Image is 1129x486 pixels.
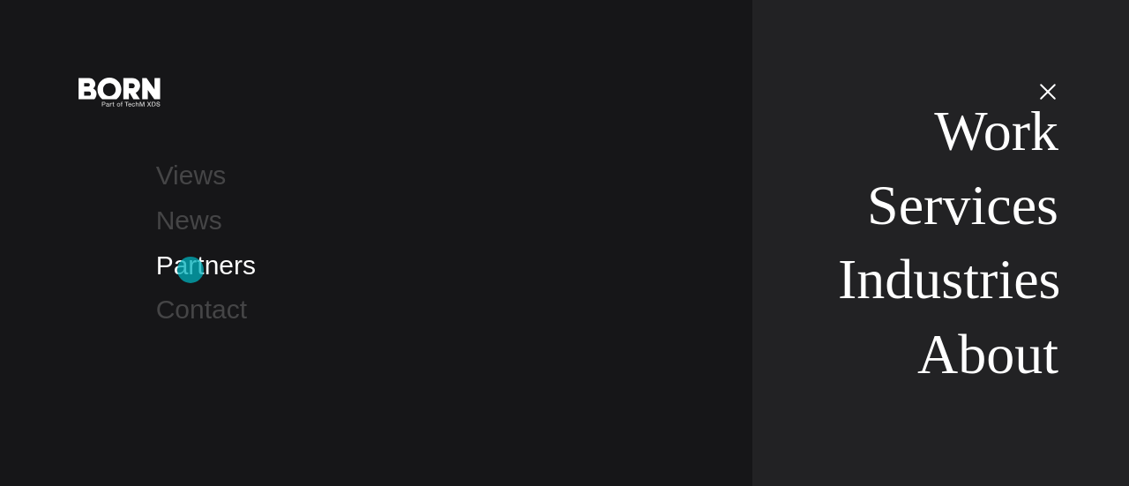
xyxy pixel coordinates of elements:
a: Services [867,174,1058,236]
a: Partners [156,250,256,280]
a: News [156,206,222,235]
button: Open [1027,72,1069,109]
a: Contact [156,295,247,324]
a: About [917,323,1058,385]
a: Industries [838,248,1061,310]
a: Work [934,100,1058,162]
a: Views [156,161,226,190]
